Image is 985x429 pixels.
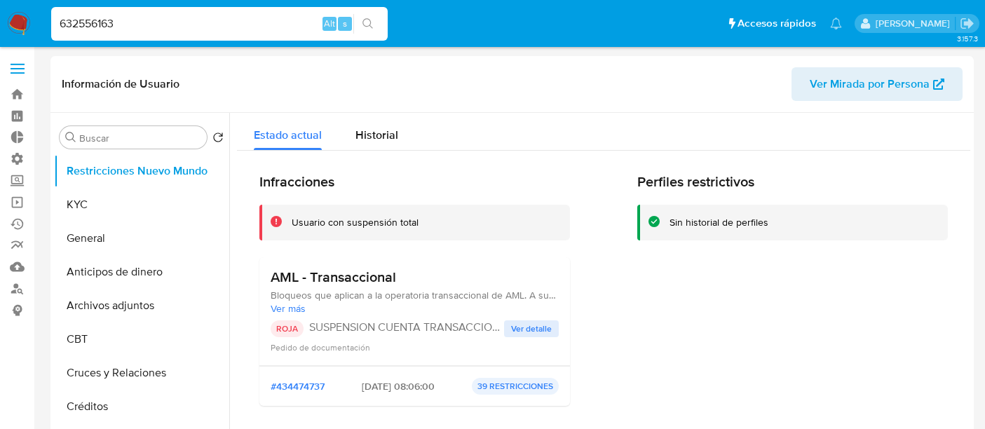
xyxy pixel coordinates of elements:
button: General [54,222,229,255]
span: Ver Mirada por Persona [810,67,930,101]
button: Volver al orden por defecto [212,132,224,147]
h1: Información de Usuario [62,77,179,91]
button: search-icon [353,14,382,34]
input: Buscar [79,132,201,144]
span: Alt [324,17,335,30]
button: KYC [54,188,229,222]
button: Créditos [54,390,229,423]
span: s [343,17,347,30]
button: Archivos adjuntos [54,289,229,322]
a: Notificaciones [830,18,842,29]
input: Buscar usuario o caso... [51,15,388,33]
button: Cruces y Relaciones [54,356,229,390]
button: Buscar [65,132,76,143]
a: Salir [960,16,974,31]
span: Accesos rápidos [738,16,816,31]
button: CBT [54,322,229,356]
button: Anticipos de dinero [54,255,229,289]
p: zoe.breuer@mercadolibre.com [876,17,955,30]
button: Ver Mirada por Persona [792,67,963,101]
button: Restricciones Nuevo Mundo [54,154,229,188]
